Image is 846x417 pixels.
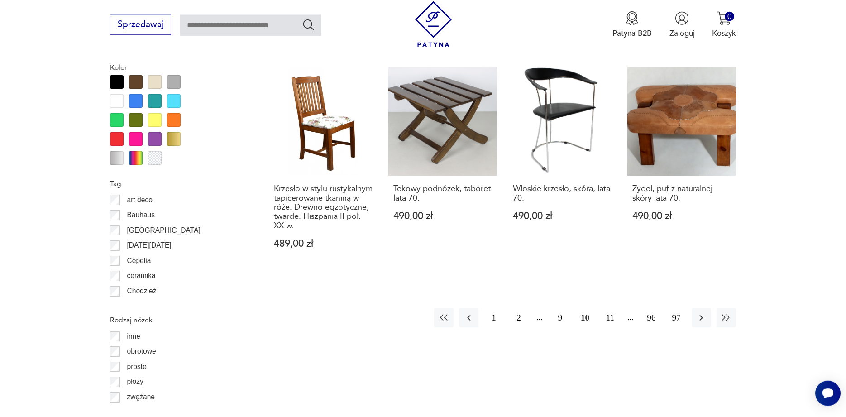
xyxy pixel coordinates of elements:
[127,240,171,251] p: [DATE][DATE]
[641,308,661,327] button: 96
[508,67,617,270] a: Włoskie krzesło, skóra, lata 70.Włoskie krzesło, skóra, lata 70.490,00 zł
[127,255,151,267] p: Cepelia
[575,308,595,327] button: 10
[127,301,154,312] p: Ćmielów
[712,28,736,38] p: Koszyk
[127,331,140,342] p: inne
[509,308,529,327] button: 2
[127,376,143,388] p: płozy
[725,12,734,21] div: 0
[612,28,652,38] p: Patyna B2B
[127,391,155,403] p: zwężane
[625,11,639,25] img: Ikona medalu
[269,67,378,270] a: Krzesło w stylu rustykalnym tapicerowane tkaniną w róże. Drewno egzotyczne, twarde. Hiszpania II ...
[675,11,689,25] img: Ikonka użytkownika
[127,225,200,236] p: [GEOGRAPHIC_DATA]
[110,22,171,29] a: Sprzedawaj
[484,308,503,327] button: 1
[110,62,243,73] p: Kolor
[411,1,456,47] img: Patyna - sklep z meblami i dekoracjami vintage
[388,67,497,270] a: Tekowy podnóżek, taboret lata 70.Tekowy podnóżek, taboret lata 70.490,00 zł
[110,178,243,190] p: Tag
[302,18,315,31] button: Szukaj
[127,194,152,206] p: art deco
[815,381,841,406] iframe: Smartsupp widget button
[712,11,736,38] button: 0Koszyk
[393,184,492,203] h3: Tekowy podnóżek, taboret lata 70.
[666,308,686,327] button: 97
[110,314,243,326] p: Rodzaj nóżek
[127,270,155,282] p: ceramika
[632,184,731,203] h3: Zydel, puf z naturalnej skóry lata 70.
[669,11,695,38] button: Zaloguj
[274,184,373,230] h3: Krzesło w stylu rustykalnym tapicerowane tkaniną w róże. Drewno egzotyczne, twarde. Hiszpania II ...
[612,11,652,38] a: Ikona medaluPatyna B2B
[612,11,652,38] button: Patyna B2B
[627,67,736,270] a: Zydel, puf z naturalnej skóry lata 70.Zydel, puf z naturalnej skóry lata 70.490,00 zł
[127,361,146,373] p: proste
[110,15,171,35] button: Sprzedawaj
[600,308,620,327] button: 11
[669,28,695,38] p: Zaloguj
[632,211,731,221] p: 490,00 zł
[127,209,155,221] p: Bauhaus
[717,11,731,25] img: Ikona koszyka
[274,239,373,249] p: 489,00 zł
[393,211,492,221] p: 490,00 zł
[127,285,156,297] p: Chodzież
[550,308,570,327] button: 9
[513,211,612,221] p: 490,00 zł
[127,345,156,357] p: obrotowe
[513,184,612,203] h3: Włoskie krzesło, skóra, lata 70.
